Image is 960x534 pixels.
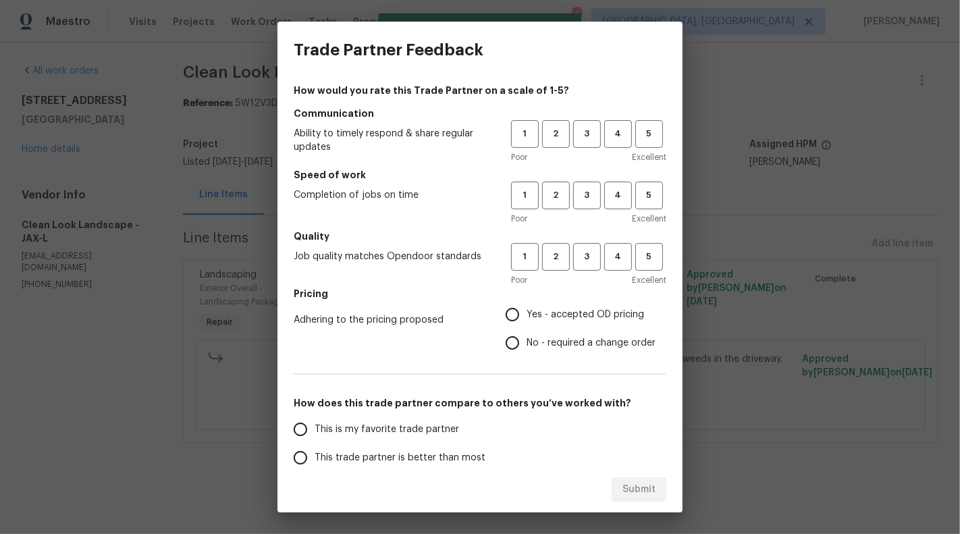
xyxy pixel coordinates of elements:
span: 1 [512,249,537,265]
button: 1 [511,120,539,148]
button: 3 [573,243,601,271]
span: 1 [512,126,537,142]
span: Poor [511,273,527,287]
button: 2 [542,243,570,271]
span: Poor [511,212,527,225]
button: 2 [542,120,570,148]
span: 4 [606,126,631,142]
span: Yes - accepted OD pricing [527,308,644,322]
button: 3 [573,182,601,209]
h5: Speed of work [294,168,666,182]
button: 3 [573,120,601,148]
span: 4 [606,188,631,203]
button: 4 [604,243,632,271]
button: 1 [511,243,539,271]
h4: How would you rate this Trade Partner on a scale of 1-5? [294,84,666,97]
span: 5 [637,249,662,265]
span: 3 [575,249,599,265]
span: 5 [637,126,662,142]
span: Ability to timely respond & share regular updates [294,127,489,154]
span: Excellent [632,273,666,287]
button: 4 [604,120,632,148]
h3: Trade Partner Feedback [294,41,483,59]
span: 2 [543,126,568,142]
button: 5 [635,243,663,271]
div: Pricing [506,300,666,357]
h5: Pricing [294,287,666,300]
h5: Quality [294,230,666,243]
h5: Communication [294,107,666,120]
span: Excellent [632,151,666,164]
button: 1 [511,182,539,209]
span: 4 [606,249,631,265]
span: 5 [637,188,662,203]
span: Excellent [632,212,666,225]
span: 3 [575,126,599,142]
span: 2 [543,188,568,203]
span: Adhering to the pricing proposed [294,313,484,327]
span: 1 [512,188,537,203]
button: 4 [604,182,632,209]
span: Poor [511,151,527,164]
span: Completion of jobs on time [294,188,489,202]
button: 5 [635,120,663,148]
span: 2 [543,249,568,265]
span: This is my favorite trade partner [315,423,459,437]
h5: How does this trade partner compare to others you’ve worked with? [294,396,666,410]
span: Job quality matches Opendoor standards [294,250,489,263]
span: 3 [575,188,599,203]
span: No - required a change order [527,336,656,350]
span: This trade partner is better than most [315,451,485,465]
button: 2 [542,182,570,209]
button: 5 [635,182,663,209]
